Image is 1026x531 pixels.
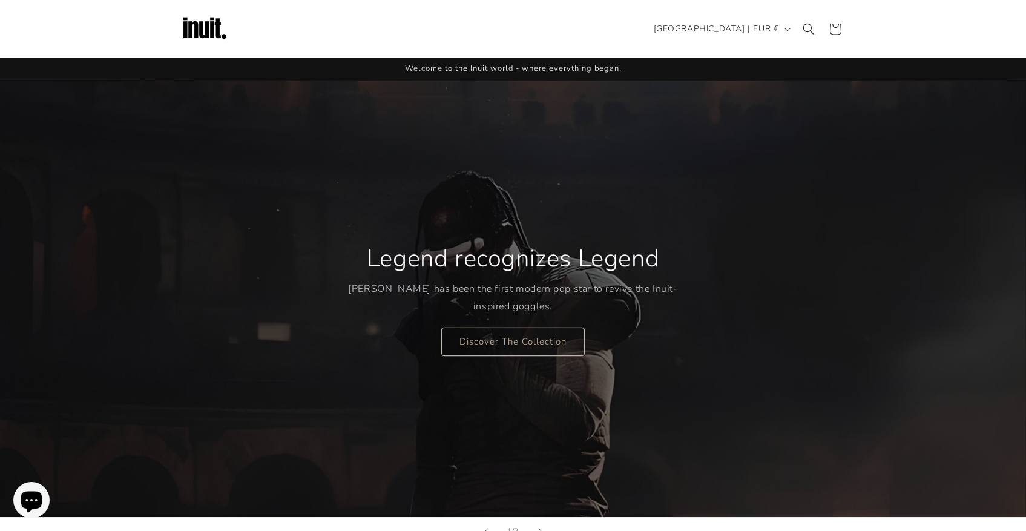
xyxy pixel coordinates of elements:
[654,22,779,35] span: [GEOGRAPHIC_DATA] | EUR €
[646,18,795,41] button: [GEOGRAPHIC_DATA] | EUR €
[10,482,53,521] inbox-online-store-chat: Shopify online store chat
[348,280,678,315] p: [PERSON_NAME] has been the first modern pop star to revive the Inuit-inspired goggles.
[367,243,659,274] h2: Legend recognizes Legend
[441,327,585,355] a: Discover The Collection
[795,16,822,42] summary: Search
[405,63,622,74] span: Welcome to the Inuit world - where everything began.
[180,58,846,81] div: Announcement
[180,5,229,53] img: Inuit Logo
